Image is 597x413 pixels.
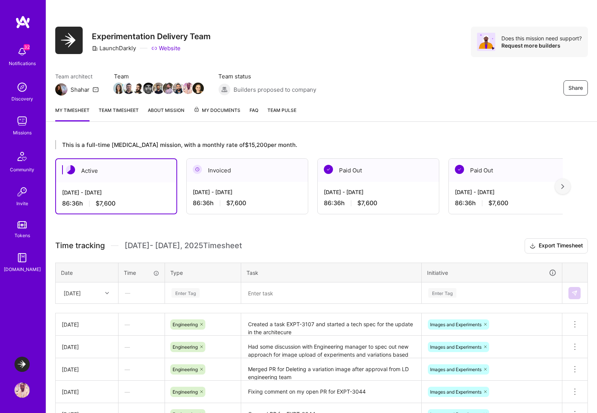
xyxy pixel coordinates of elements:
th: Task [241,263,422,282]
div: [DATE] [64,289,81,297]
span: $7,600 [357,199,377,207]
span: Engineering [173,367,198,372]
div: Tokens [14,231,30,239]
i: icon Download [530,242,536,250]
span: [DATE] - [DATE] , 2025 Timesheet [125,241,242,250]
img: right [561,184,564,189]
th: Type [165,263,241,282]
img: tokens [18,221,27,228]
span: Images and Experiments [430,322,482,327]
a: Team Member Avatar [114,82,124,95]
img: logo [15,15,30,29]
img: bell [14,44,30,59]
img: Team Member Avatar [173,83,184,94]
span: Engineering [173,344,198,350]
i: icon Chevron [105,291,109,295]
img: Paid Out [455,165,464,174]
div: Invite [16,199,28,207]
div: Does this mission need support? [501,35,582,42]
div: [DATE] - [DATE] [62,188,170,196]
div: 86:36 h [324,199,433,207]
div: [DATE] [62,343,112,351]
a: Team Member Avatar [163,82,173,95]
textarea: Created a task EXPT-3107 and started a tech spec for the update in the architecure [242,314,421,335]
textarea: Fixing comment on my open PR for EXPT-3044 [242,381,421,402]
div: Time [124,269,159,277]
a: Team Member Avatar [173,82,183,95]
div: — [118,382,165,402]
span: Time tracking [55,241,105,250]
div: Paid Out [318,159,439,182]
img: Invoiced [193,165,202,174]
div: Request more builders [501,42,582,49]
span: Engineering [173,389,198,395]
img: Team Architect [55,83,67,96]
div: Enter Tag [428,287,456,299]
a: Team Member Avatar [124,82,134,95]
a: Team Member Avatar [183,82,193,95]
div: Discovery [11,95,33,103]
span: $7,600 [226,199,246,207]
a: Team timesheet [99,106,139,121]
span: Share [568,84,583,92]
img: Community [13,147,31,166]
img: Avatar [477,33,495,51]
a: Website [151,44,181,52]
a: My Documents [194,106,240,121]
div: This is a full-time [MEDICAL_DATA] mission, with a monthly rate of $15,200 per month. [55,140,563,149]
img: Company Logo [55,27,83,54]
div: — [119,283,164,303]
img: discovery [14,80,30,95]
div: [DATE] - [DATE] [455,188,564,196]
div: [DATE] [62,388,112,396]
span: Builders proposed to company [234,86,316,94]
div: — [118,314,165,335]
div: Active [56,159,176,182]
a: LaunchDarkly: Experimentation Delivery Team [13,357,32,372]
a: My timesheet [55,106,90,121]
div: 86:36 h [193,199,302,207]
a: Team Pulse [267,106,296,121]
div: Paid Out [449,159,570,182]
button: Export Timesheet [525,238,588,254]
img: Active [66,165,75,174]
span: My Documents [194,106,240,115]
div: [DATE] [62,365,112,373]
textarea: Had some discussion with Engineering manager to spec out new approach for image upload of experim... [242,336,421,357]
div: [DOMAIN_NAME] [4,265,41,273]
div: Missions [13,129,32,137]
a: Team Member Avatar [134,82,144,95]
img: Team Member Avatar [113,83,125,94]
div: 86:36 h [62,199,170,207]
a: Team Member Avatar [144,82,154,95]
div: [DATE] [62,321,112,328]
div: LaunchDarkly [92,44,136,52]
img: Team Member Avatar [133,83,144,94]
h3: Experimentation Delivery Team [92,32,211,41]
span: Engineering [173,322,198,327]
a: Team Member Avatar [193,82,203,95]
div: Shahar [70,86,90,94]
img: Team Member Avatar [182,83,194,94]
div: Community [10,166,34,174]
a: FAQ [250,106,258,121]
img: Team Member Avatar [163,83,174,94]
img: teamwork [14,113,30,129]
img: Team Member Avatar [123,83,134,94]
div: [DATE] - [DATE] [193,188,302,196]
img: Builders proposed to company [218,83,230,96]
span: Images and Experiments [430,367,482,372]
div: Initiative [427,268,557,277]
a: About Mission [148,106,184,121]
span: Team [114,72,203,80]
img: Invite [14,184,30,199]
div: — [118,359,165,380]
img: Team Member Avatar [153,83,164,94]
span: Images and Experiments [430,344,482,350]
div: Invoiced [187,159,308,182]
div: — [118,337,165,357]
a: Team Member Avatar [154,82,163,95]
div: [DATE] - [DATE] [324,188,433,196]
img: Team Member Avatar [143,83,154,94]
span: 32 [24,44,30,50]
